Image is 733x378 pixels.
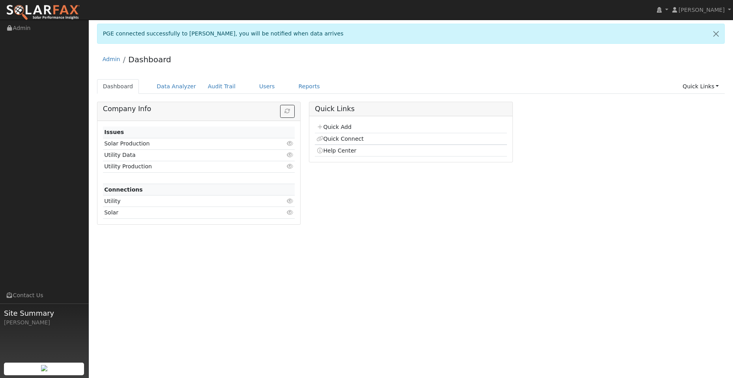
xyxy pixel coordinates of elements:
[103,56,120,62] a: Admin
[41,365,47,371] img: retrieve
[97,24,725,44] div: PGE connected successfully to [PERSON_NAME], you will be notified when data arrives
[103,149,264,161] td: Utility Data
[286,210,294,215] i: Click to view
[293,79,326,94] a: Reports
[708,24,724,43] a: Close
[316,147,357,154] a: Help Center
[315,105,507,113] h5: Quick Links
[286,141,294,146] i: Click to view
[128,55,171,64] a: Dashboard
[104,186,143,193] strong: Connections
[103,207,264,218] td: Solar
[316,124,352,130] a: Quick Add
[104,129,124,135] strong: Issues
[103,105,295,113] h5: Company Info
[316,136,364,142] a: Quick Connect
[679,7,725,13] span: [PERSON_NAME]
[151,79,202,94] a: Data Analyzer
[253,79,281,94] a: Users
[286,152,294,158] i: Click to view
[4,318,84,327] div: [PERSON_NAME]
[103,196,264,207] td: Utility
[103,138,264,149] td: Solar Production
[286,198,294,204] i: Click to view
[202,79,241,94] a: Audit Trail
[677,79,725,94] a: Quick Links
[4,308,84,318] span: Site Summary
[6,4,80,21] img: SolarFax
[103,161,264,172] td: Utility Production
[97,79,139,94] a: Dashboard
[286,164,294,169] i: Click to view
